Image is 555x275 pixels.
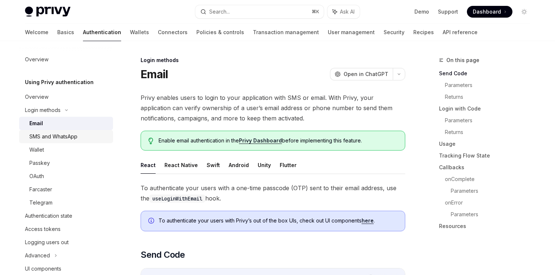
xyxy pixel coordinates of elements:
a: Security [384,23,405,41]
a: Demo [414,8,429,15]
span: To authenticate your users with Privy’s out of the box UIs, check out UI components . [159,217,398,224]
a: Resources [439,220,536,232]
span: Ask AI [340,8,355,15]
div: Telegram [29,198,52,207]
div: Overview [25,55,48,64]
h1: Email [141,68,168,81]
a: here [362,217,374,224]
span: To authenticate your users with a one-time passcode (OTP) sent to their email address, use the hook. [141,183,405,203]
a: Parameters [451,185,536,197]
a: Wallet [19,143,113,156]
button: Ask AI [327,5,360,18]
a: Farcaster [19,183,113,196]
a: Parameters [445,79,536,91]
a: Parameters [445,115,536,126]
div: Search... [209,7,230,16]
a: Connectors [158,23,188,41]
a: Authentication [83,23,121,41]
a: Usage [439,138,536,150]
div: Farcaster [29,185,52,194]
a: User management [328,23,375,41]
span: ⌘ K [312,9,319,15]
div: Passkey [29,159,50,167]
a: Dashboard [467,6,512,18]
a: Privy Dashboard [239,137,282,144]
button: Open in ChatGPT [330,68,393,80]
span: Enable email authentication in the before implementing this feature. [159,137,398,144]
div: Advanced [25,251,50,260]
a: Authentication state [19,209,113,222]
span: Privy enables users to login to your application with SMS or email. With Privy, your application ... [141,93,405,123]
span: Send Code [141,249,185,261]
button: Search...⌘K [195,5,324,18]
button: Unity [258,156,271,174]
span: Dashboard [473,8,501,15]
a: Welcome [25,23,48,41]
a: OAuth [19,170,113,183]
a: Email [19,117,113,130]
div: UI components [25,264,61,273]
div: Logging users out [25,238,69,247]
button: Flutter [280,156,297,174]
span: On this page [446,56,479,65]
svg: Tip [148,138,153,144]
div: Email [29,119,43,128]
svg: Info [148,218,156,225]
a: API reference [443,23,478,41]
div: Wallet [29,145,44,154]
a: Passkey [19,156,113,170]
div: Login methods [25,106,61,115]
a: Support [438,8,458,15]
a: Policies & controls [196,23,244,41]
a: Tracking Flow State [439,150,536,162]
button: Swift [207,156,220,174]
button: React [141,156,156,174]
img: light logo [25,7,70,17]
a: Callbacks [439,162,536,173]
button: Android [229,156,249,174]
a: Wallets [130,23,149,41]
span: Open in ChatGPT [344,70,388,78]
div: Login methods [141,57,405,64]
button: React Native [164,156,198,174]
code: useLoginWithEmail [149,195,205,203]
a: onComplete [445,173,536,185]
a: Overview [19,90,113,104]
a: Access tokens [19,222,113,236]
a: Basics [57,23,74,41]
a: Parameters [451,209,536,220]
a: Returns [445,126,536,138]
div: Access tokens [25,225,61,234]
div: Overview [25,93,48,101]
a: Telegram [19,196,113,209]
div: Authentication state [25,211,72,220]
a: Logging users out [19,236,113,249]
h5: Using Privy authentication [25,78,94,87]
a: Returns [445,91,536,103]
a: Recipes [413,23,434,41]
a: Login with Code [439,103,536,115]
a: Overview [19,53,113,66]
div: OAuth [29,172,44,181]
a: onError [445,197,536,209]
button: Toggle dark mode [518,6,530,18]
a: Transaction management [253,23,319,41]
a: Send Code [439,68,536,79]
div: SMS and WhatsApp [29,132,77,141]
a: SMS and WhatsApp [19,130,113,143]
